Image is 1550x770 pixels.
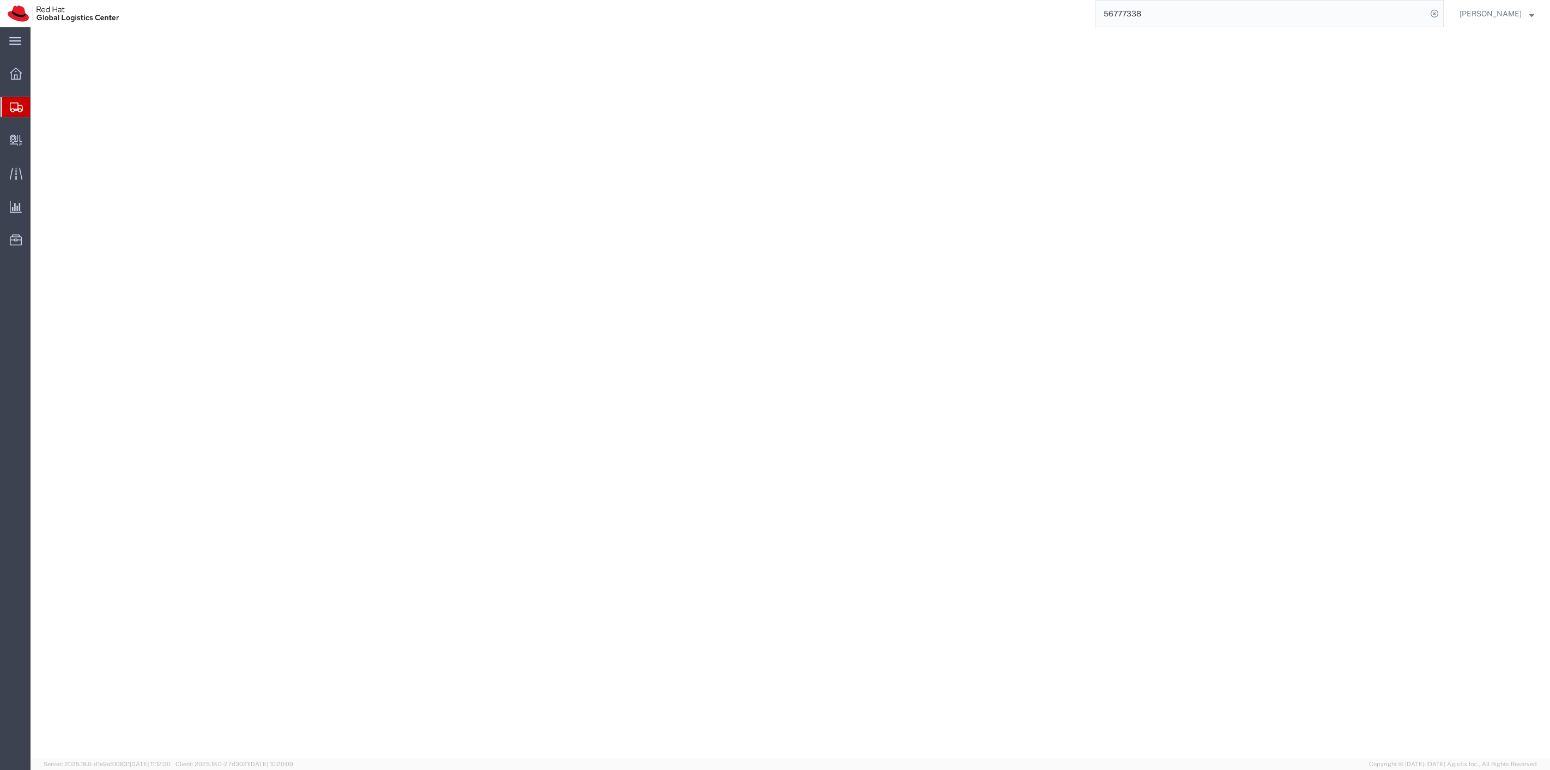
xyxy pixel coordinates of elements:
span: Server: 2025.18.0-d1e9a510831 [44,761,171,767]
span: [DATE] 10:20:09 [249,761,293,767]
span: Robert Lomax [1460,8,1522,20]
iframe: FS Legacy Container [31,27,1550,759]
button: [PERSON_NAME] [1459,7,1535,20]
span: Copyright © [DATE]-[DATE] Agistix Inc., All Rights Reserved [1369,760,1537,769]
span: Client: 2025.18.0-27d3021 [175,761,293,767]
input: Search for shipment number, reference number [1095,1,1427,27]
img: logo [8,5,119,22]
span: [DATE] 11:12:30 [130,761,171,767]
